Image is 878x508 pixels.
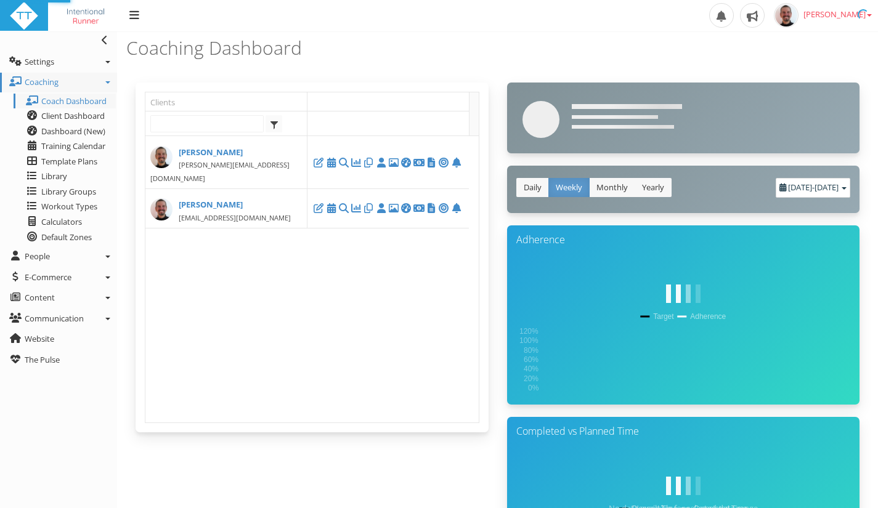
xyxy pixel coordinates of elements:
[41,171,67,182] span: Library
[312,203,325,214] a: Edit Client
[25,354,60,365] span: The Pulse
[14,214,116,230] a: Calculators
[25,56,54,67] span: Settings
[516,235,851,246] h3: Adherence
[437,203,450,214] a: Training Zones
[41,186,96,197] span: Library Groups
[413,203,425,214] a: Account
[41,216,82,227] span: Calculators
[519,327,539,336] text: 120%
[57,1,114,31] img: IntentionalRunnerFacebookV2.png
[815,182,839,193] span: [DATE]
[150,198,303,211] a: [PERSON_NAME]
[25,292,55,303] span: Content
[659,270,708,319] img: white-bars-1s-80px.svg
[388,203,400,214] a: Progress images
[25,313,84,324] span: Communication
[41,140,105,151] span: Training Calendar
[41,110,105,121] span: Client Dashboard
[425,156,437,167] a: Submitted Forms
[425,203,437,214] a: Submitted Forms
[388,156,400,167] a: Progress images
[150,92,307,111] a: Clients
[41,201,97,212] span: Workout Types
[25,76,59,87] span: Coaching
[338,203,350,214] a: Activity Search
[524,355,539,364] text: 60%
[14,108,116,124] a: Client Dashboard
[589,178,635,197] a: Monthly
[9,1,39,31] img: ttbadgewhite_48x48.png
[41,126,105,137] span: Dashboard (New)
[41,95,107,107] span: Coach Dashboard
[400,203,412,214] a: Client Training Dashboard
[524,374,539,383] text: 20%
[524,365,539,374] text: 40%
[437,156,450,167] a: Training Zones
[516,178,549,197] a: Daily
[350,203,362,214] a: Performance
[14,184,116,200] a: Library Groups
[325,156,337,167] a: Training Calendar
[41,156,97,167] span: Template Plans
[179,213,291,222] small: [EMAIL_ADDRESS][DOMAIN_NAME]
[266,116,282,132] span: select
[524,346,539,355] text: 80%
[548,178,590,197] a: Weekly
[25,272,71,283] span: E-Commerce
[14,139,116,154] a: Training Calendar
[14,154,116,169] a: Template Plans
[312,156,325,167] a: Edit Client
[803,9,872,20] span: [PERSON_NAME]
[375,156,388,167] a: Profile
[14,199,116,214] a: Workout Types
[375,203,388,214] a: Profile
[338,156,350,167] a: Activity Search
[362,156,375,167] a: Files
[519,337,539,345] text: 100%
[350,156,362,167] a: Performance
[450,203,462,214] a: Notifications
[774,3,799,28] img: f8fe0c634f4026adfcfc8096b3aed953
[325,203,337,214] a: Training Calendar
[528,384,539,392] text: 0%
[14,230,116,245] a: Default Zones
[400,156,412,167] a: Client Training Dashboard
[14,94,116,109] a: Coach Dashboard
[776,178,850,198] div: -
[413,156,425,167] a: Account
[150,160,290,183] small: [PERSON_NAME][EMAIL_ADDRESS][DOMAIN_NAME]
[41,232,92,243] span: Default Zones
[362,203,375,214] a: Files
[635,178,672,197] a: Yearly
[450,156,462,167] a: Notifications
[25,333,54,344] span: Website
[14,169,116,184] a: Library
[126,38,493,58] h3: Coaching Dashboard
[25,251,50,262] span: People
[788,182,812,193] span: [DATE]
[14,124,116,139] a: Dashboard (New)
[150,146,303,159] a: [PERSON_NAME]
